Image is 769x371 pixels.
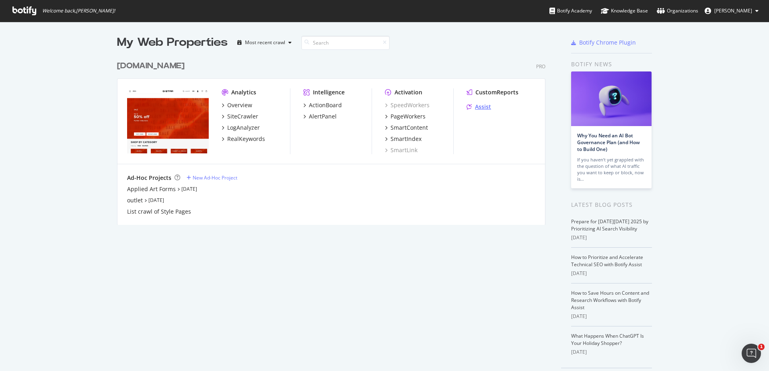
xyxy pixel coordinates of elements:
a: What Happens When ChatGPT Is Your Holiday Shopper? [571,332,644,347]
a: [DATE] [181,185,197,192]
div: If you haven’t yet grappled with the question of what AI traffic you want to keep or block, now is… [577,157,646,182]
div: RealKeywords [227,135,265,143]
a: ActionBoard [303,101,342,109]
span: 1 [758,344,765,350]
a: RealKeywords [222,135,265,143]
div: New Ad-Hoc Project [193,174,237,181]
button: [PERSON_NAME] [698,4,765,17]
div: CustomReports [475,88,518,96]
span: Alexa Kiradzhibashyan [714,7,752,14]
div: Overview [227,101,252,109]
div: Latest Blog Posts [571,200,652,209]
a: Applied Art Forms [127,185,176,193]
div: [DATE] [571,349,652,356]
a: [DATE] [148,197,164,204]
a: SmartIndex [385,135,422,143]
div: [DATE] [571,313,652,320]
div: Botify Academy [549,7,592,15]
div: [DATE] [571,270,652,277]
div: ActionBoard [309,101,342,109]
div: AlertPanel [309,112,337,120]
a: How to Save Hours on Content and Research Workflows with Botify Assist [571,289,649,311]
div: PageWorkers [391,112,426,120]
div: SmartContent [391,124,428,132]
img: Why You Need an AI Bot Governance Plan (and How to Build One) [571,71,652,126]
img: www.g-star.com [127,88,209,153]
div: Knowledge Base [601,7,648,15]
div: Activation [395,88,422,96]
div: [DOMAIN_NAME] [117,60,185,72]
a: SiteCrawler [222,112,258,120]
a: SpeedWorkers [385,101,430,109]
a: outlet [127,196,143,204]
div: SmartIndex [391,135,422,143]
div: Botify news [571,60,652,69]
iframe: Intercom live chat [742,344,761,363]
div: My Web Properties [117,35,228,51]
div: Assist [475,103,491,111]
a: SmartContent [385,124,428,132]
div: Intelligence [313,88,345,96]
div: grid [117,51,552,225]
a: Why You Need an AI Bot Governance Plan (and How to Build One) [577,132,640,153]
a: New Ad-Hoc Project [187,174,237,181]
a: SmartLink [385,146,417,154]
a: AlertPanel [303,112,337,120]
a: LogAnalyzer [222,124,260,132]
a: Overview [222,101,252,109]
div: Ad-Hoc Projects [127,174,171,182]
div: LogAnalyzer [227,124,260,132]
a: Prepare for [DATE][DATE] 2025 by Prioritizing AI Search Visibility [571,218,648,232]
div: Pro [536,63,545,70]
div: [DATE] [571,234,652,241]
div: Organizations [657,7,698,15]
div: Botify Chrome Plugin [579,39,636,47]
a: Botify Chrome Plugin [571,39,636,47]
a: List crawl of Style Pages [127,208,191,216]
button: Most recent crawl [234,36,295,49]
a: PageWorkers [385,112,426,120]
a: Assist [467,103,491,111]
span: Welcome back, [PERSON_NAME] ! [42,8,115,14]
div: SiteCrawler [227,112,258,120]
div: Analytics [231,88,256,96]
a: CustomReports [467,88,518,96]
input: Search [301,36,390,50]
a: [DOMAIN_NAME] [117,60,188,72]
div: Most recent crawl [245,40,285,45]
a: How to Prioritize and Accelerate Technical SEO with Botify Assist [571,254,643,268]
